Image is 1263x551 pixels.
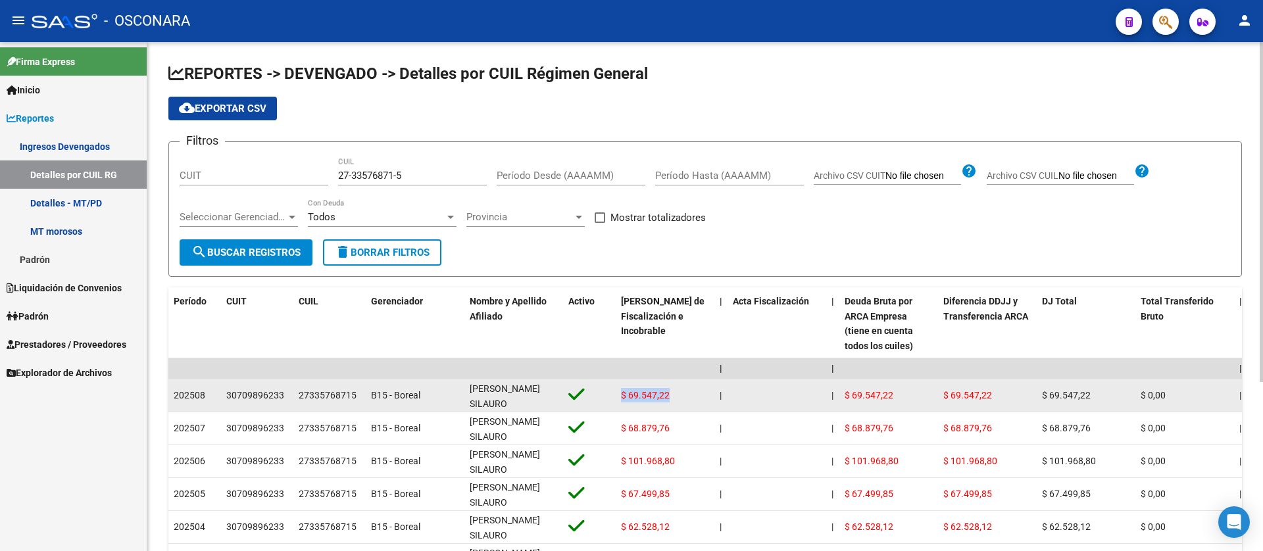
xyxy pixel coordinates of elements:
span: B15 - Boreal [371,390,420,400]
span: Borrar Filtros [335,247,430,258]
span: B15 - Boreal [371,456,420,466]
span: B15 - Boreal [371,423,420,433]
span: REPORTES -> DEVENGADO -> Detalles por CUIL Régimen General [168,64,648,83]
div: 30709896233 [226,487,284,502]
span: $ 69.547,22 [621,390,670,400]
span: Inicio [7,83,40,97]
span: Período [174,296,207,306]
span: [PERSON_NAME] SILAURO [470,449,540,475]
span: Diferencia DDJJ y Transferencia ARCA [943,296,1028,322]
span: Nombre y Apellido Afiliado [470,296,547,322]
datatable-header-cell: Nombre y Apellido Afiliado [464,287,563,360]
div: 30709896233 [226,454,284,469]
datatable-header-cell: Período [168,287,221,360]
datatable-header-cell: | [714,287,728,360]
div: 27335768715 [299,388,357,403]
span: $ 62.528,12 [1042,521,1091,532]
span: | [831,423,833,433]
mat-icon: help [961,163,977,179]
datatable-header-cell: Activo [563,287,616,360]
datatable-header-cell: CUIL [293,287,366,360]
span: $ 101.968,80 [943,456,997,466]
span: $ 67.499,85 [621,489,670,499]
span: 202506 [174,456,205,466]
mat-icon: menu [11,12,26,28]
span: Exportar CSV [179,103,266,114]
datatable-header-cell: Deuda Bruta por ARCA Empresa (tiene en cuenta todos los cuiles) [839,287,938,360]
datatable-header-cell: Gerenciador [366,287,464,360]
span: | [1239,489,1241,499]
span: | [720,456,722,466]
span: | [831,363,834,373]
h3: Filtros [180,132,225,150]
span: | [831,521,833,532]
span: CUIL [299,296,318,306]
span: $ 68.879,76 [1042,423,1091,433]
span: [PERSON_NAME] de Fiscalización e Incobrable [621,296,705,337]
mat-icon: help [1134,163,1150,179]
span: Reportes [7,111,54,126]
button: Buscar Registros [180,239,312,266]
datatable-header-cell: Total Transferido Bruto [1135,287,1234,360]
span: $ 0,00 [1141,456,1166,466]
span: $ 69.547,22 [943,390,992,400]
span: $ 0,00 [1141,423,1166,433]
span: | [1239,390,1241,400]
span: $ 68.879,76 [621,423,670,433]
span: $ 69.547,22 [1042,390,1091,400]
span: | [831,456,833,466]
div: 30709896233 [226,388,284,403]
span: 202504 [174,521,205,532]
span: Seleccionar Gerenciador [180,211,286,223]
button: Exportar CSV [168,97,277,120]
div: 27335768715 [299,519,357,535]
div: 30709896233 [226,519,284,535]
span: Liquidación de Convenios [7,281,122,295]
span: Archivo CSV CUIL [987,170,1058,181]
span: | [1239,296,1242,306]
datatable-header-cell: DJ Total [1037,287,1135,360]
span: Total Transferido Bruto [1141,296,1214,322]
datatable-header-cell: Deuda Bruta Neto de Fiscalización e Incobrable [616,287,714,360]
input: Archivo CSV CUIT [885,170,961,182]
div: Open Intercom Messenger [1218,506,1250,538]
datatable-header-cell: CUIT [221,287,293,360]
span: Padrón [7,309,49,323]
span: | [831,390,833,400]
span: Prestadores / Proveedores [7,337,126,352]
span: $ 62.528,12 [943,521,992,532]
mat-icon: person [1237,12,1252,28]
span: $ 62.528,12 [621,521,670,532]
mat-icon: cloud_download [179,100,195,116]
span: [PERSON_NAME] SILAURO [470,416,540,442]
span: | [720,296,722,306]
mat-icon: delete [335,244,351,260]
span: $ 101.968,80 [845,456,899,466]
span: | [720,489,722,499]
div: 27335768715 [299,454,357,469]
span: | [720,390,722,400]
span: $ 67.499,85 [943,489,992,499]
input: Archivo CSV CUIL [1058,170,1134,182]
span: Gerenciador [371,296,423,306]
span: | [831,296,834,306]
span: 202507 [174,423,205,433]
span: $ 68.879,76 [943,423,992,433]
span: $ 101.968,80 [1042,456,1096,466]
span: | [720,521,722,532]
span: $ 69.547,22 [845,390,893,400]
mat-icon: search [191,244,207,260]
span: [PERSON_NAME] SILAURO [470,515,540,540]
span: Mostrar totalizadores [610,210,706,226]
span: Acta Fiscalización [733,296,809,306]
div: 27335768715 [299,487,357,502]
button: Borrar Filtros [323,239,441,266]
span: B15 - Boreal [371,489,420,499]
span: $ 62.528,12 [845,521,893,532]
span: CUIT [226,296,247,306]
span: Activo [568,296,595,306]
span: Buscar Registros [191,247,301,258]
span: [PERSON_NAME] SILAURO [470,482,540,508]
span: 202505 [174,489,205,499]
span: Deuda Bruta por ARCA Empresa (tiene en cuenta todos los cuiles) [845,296,913,351]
